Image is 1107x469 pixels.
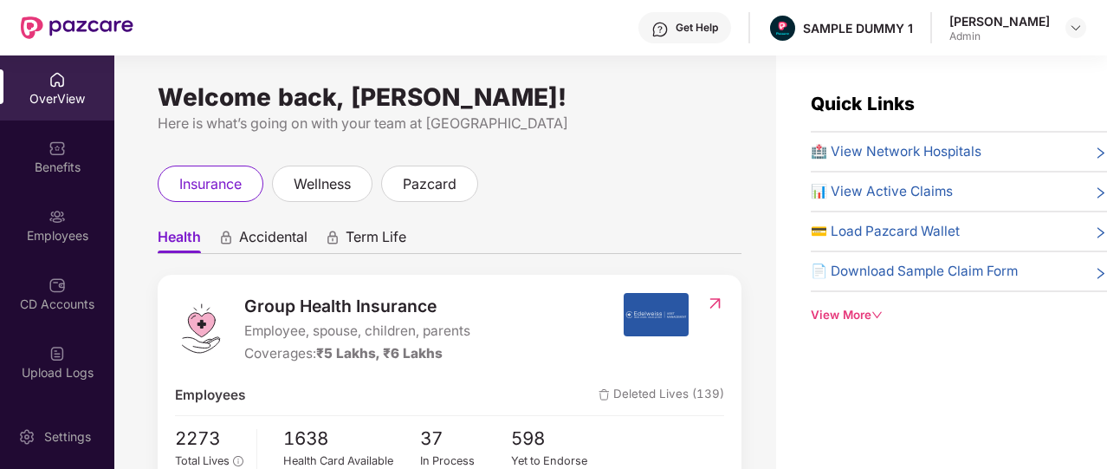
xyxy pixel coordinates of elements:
[316,345,443,362] span: ₹5 Lakhs, ₹6 Lakhs
[283,425,420,453] span: 1638
[420,425,512,453] span: 37
[624,293,689,336] img: insurerIcon
[1069,21,1083,35] img: svg+xml;base64,PHN2ZyBpZD0iRHJvcGRvd24tMzJ4MzIiIHhtbG5zPSJodHRwOi8vd3d3LnczLm9yZy8yMDAwL3N2ZyIgd2...
[871,309,883,321] span: down
[175,454,230,467] span: Total Lives
[158,228,201,253] span: Health
[49,140,66,157] img: svg+xml;base64,PHN2ZyBpZD0iQmVuZWZpdHMiIHhtbG5zPSJodHRwOi8vd3d3LnczLm9yZy8yMDAwL3N2ZyIgd2lkdGg9Ij...
[949,13,1050,29] div: [PERSON_NAME]
[811,221,960,242] span: 💳 Load Pazcard Wallet
[676,21,718,35] div: Get Help
[158,113,741,134] div: Here is what’s going on with your team at [GEOGRAPHIC_DATA]
[39,428,96,446] div: Settings
[811,181,953,202] span: 📊 View Active Claims
[49,345,66,362] img: svg+xml;base64,PHN2ZyBpZD0iVXBsb2FkX0xvZ3MiIGRhdGEtbmFtZT0iVXBsb2FkIExvZ3MiIHhtbG5zPSJodHRwOi8vd3...
[949,29,1050,43] div: Admin
[239,228,307,253] span: Accidental
[346,228,406,253] span: Term Life
[294,173,351,195] span: wellness
[599,389,610,401] img: deleteIcon
[158,90,741,104] div: Welcome back, [PERSON_NAME]!
[1094,225,1107,242] span: right
[233,456,243,466] span: info-circle
[770,16,795,41] img: Pazcare_Alternative_logo-01-01.png
[811,93,915,114] span: Quick Links
[244,293,470,319] span: Group Health Insurance
[49,71,66,88] img: svg+xml;base64,PHN2ZyBpZD0iSG9tZSIgeG1sbnM9Imh0dHA6Ly93d3cudzMub3JnLzIwMDAvc3ZnIiB3aWR0aD0iMjAiIG...
[18,428,36,446] img: svg+xml;base64,PHN2ZyBpZD0iU2V0dGluZy0yMHgyMCIgeG1sbnM9Imh0dHA6Ly93d3cudzMub3JnLzIwMDAvc3ZnIiB3aW...
[511,425,603,453] span: 598
[244,321,470,342] span: Employee, spouse, children, parents
[175,303,227,355] img: logo
[811,306,1107,324] div: View More
[651,21,669,38] img: svg+xml;base64,PHN2ZyBpZD0iSGVscC0zMngzMiIgeG1sbnM9Imh0dHA6Ly93d3cudzMub3JnLzIwMDAvc3ZnIiB3aWR0aD...
[325,230,340,245] div: animation
[175,385,245,406] span: Employees
[218,230,234,245] div: animation
[175,425,243,453] span: 2273
[403,173,456,195] span: pazcard
[1094,145,1107,162] span: right
[599,385,724,406] span: Deleted Lives (139)
[803,20,913,36] div: SAMPLE DUMMY 1
[1094,185,1107,202] span: right
[49,208,66,225] img: svg+xml;base64,PHN2ZyBpZD0iRW1wbG95ZWVzIiB4bWxucz0iaHR0cDovL3d3dy53My5vcmcvMjAwMC9zdmciIHdpZHRoPS...
[811,261,1018,282] span: 📄 Download Sample Claim Form
[49,277,66,294] img: svg+xml;base64,PHN2ZyBpZD0iQ0RfQWNjb3VudHMiIGRhdGEtbmFtZT0iQ0QgQWNjb3VudHMiIHhtbG5zPSJodHRwOi8vd3...
[811,141,981,162] span: 🏥 View Network Hospitals
[1094,264,1107,282] span: right
[244,343,470,364] div: Coverages:
[21,16,133,39] img: New Pazcare Logo
[179,173,242,195] span: insurance
[706,295,724,312] img: RedirectIcon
